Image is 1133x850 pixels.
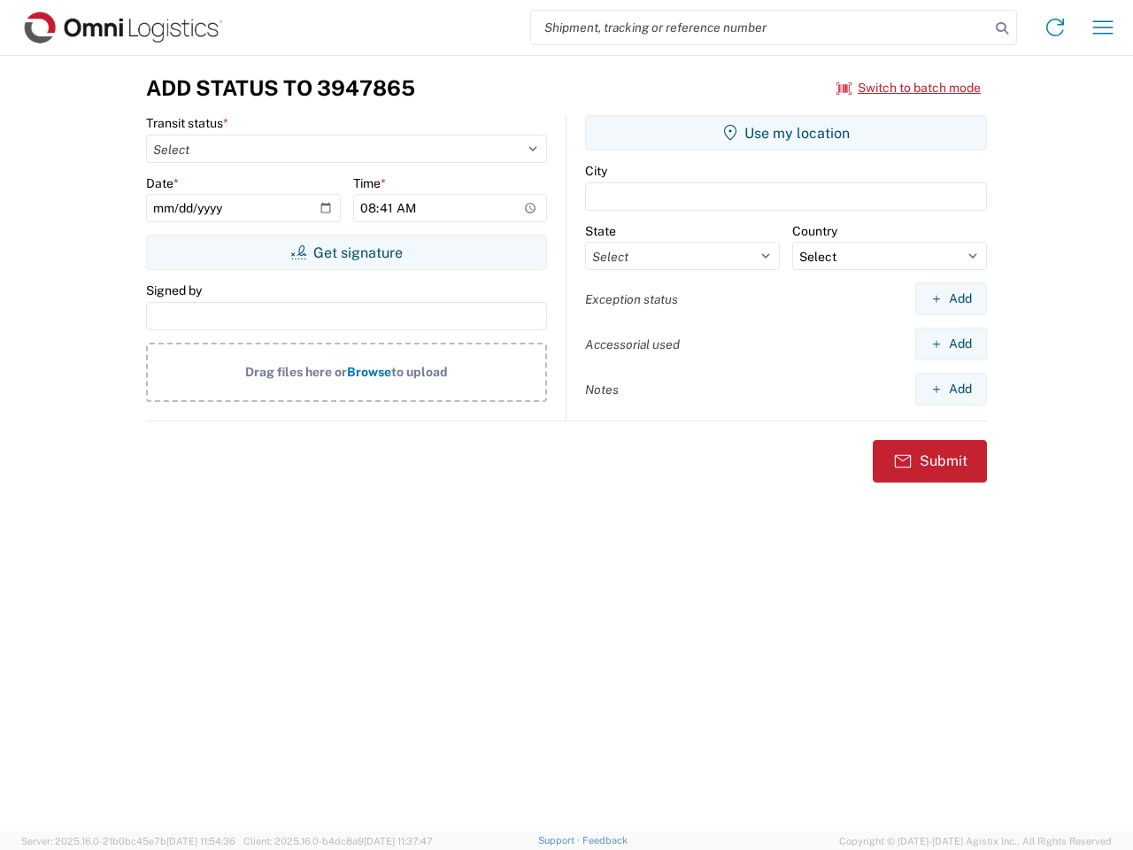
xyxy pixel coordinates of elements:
[353,175,386,191] label: Time
[243,836,433,846] span: Client: 2025.16.0-b4dc8a9
[166,836,235,846] span: [DATE] 11:54:36
[146,235,547,270] button: Get signature
[915,328,987,360] button: Add
[836,73,981,103] button: Switch to batch mode
[585,163,607,179] label: City
[585,336,680,352] label: Accessorial used
[839,833,1112,849] span: Copyright © [DATE]-[DATE] Agistix Inc., All Rights Reserved
[585,291,678,307] label: Exception status
[364,836,433,846] span: [DATE] 11:37:47
[582,835,628,846] a: Feedback
[585,382,619,398] label: Notes
[538,835,582,846] a: Support
[146,282,202,298] label: Signed by
[915,282,987,315] button: Add
[146,75,415,101] h3: Add Status to 3947865
[347,365,391,379] span: Browse
[585,115,987,151] button: Use my location
[391,365,448,379] span: to upload
[531,11,990,44] input: Shipment, tracking or reference number
[245,365,347,379] span: Drag files here or
[21,836,235,846] span: Server: 2025.16.0-21b0bc45e7b
[146,175,179,191] label: Date
[585,223,616,239] label: State
[915,373,987,406] button: Add
[792,223,837,239] label: Country
[146,115,228,131] label: Transit status
[873,440,987,483] button: Submit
